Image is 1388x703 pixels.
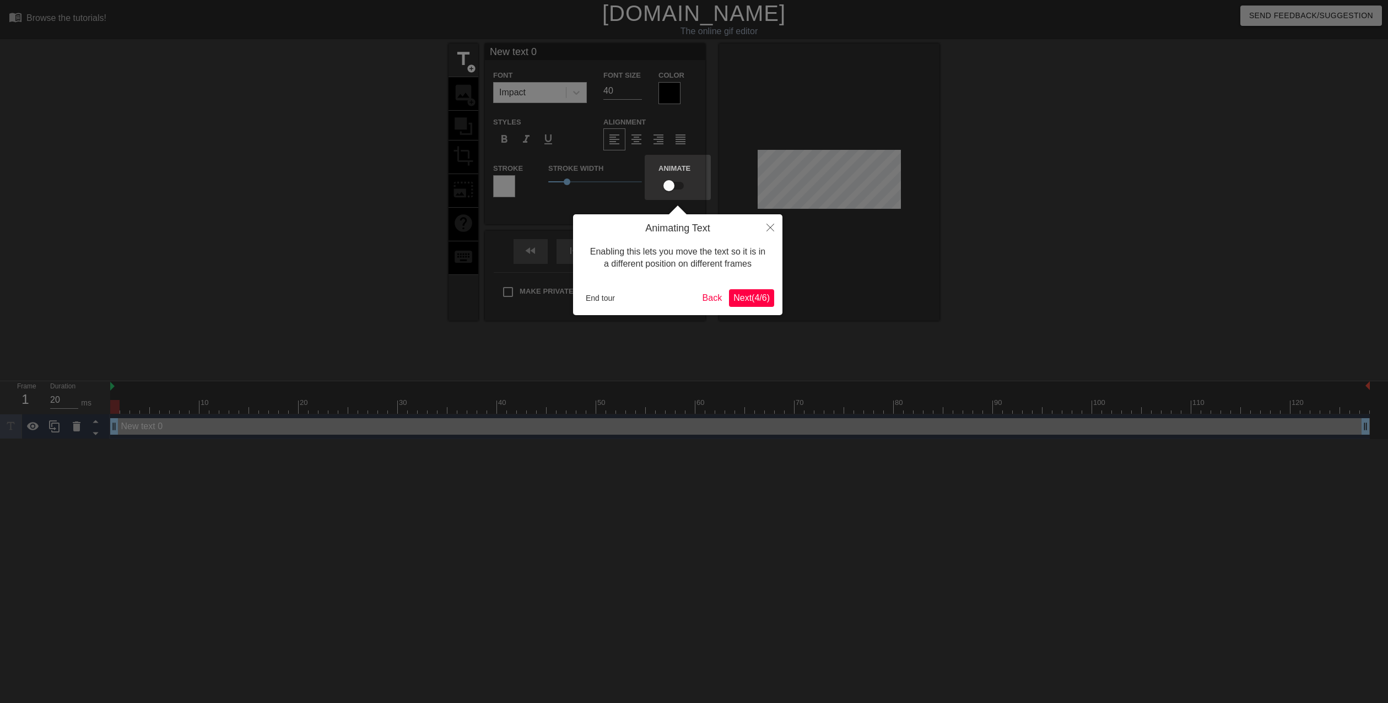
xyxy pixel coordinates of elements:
span: Next ( 4 / 6 ) [733,293,770,302]
h4: Animating Text [581,223,774,235]
button: Back [698,289,727,307]
button: Next [729,289,774,307]
button: Close [758,214,782,240]
div: Enabling this lets you move the text so it is in a different position on different frames [581,235,774,282]
button: End tour [581,290,619,306]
